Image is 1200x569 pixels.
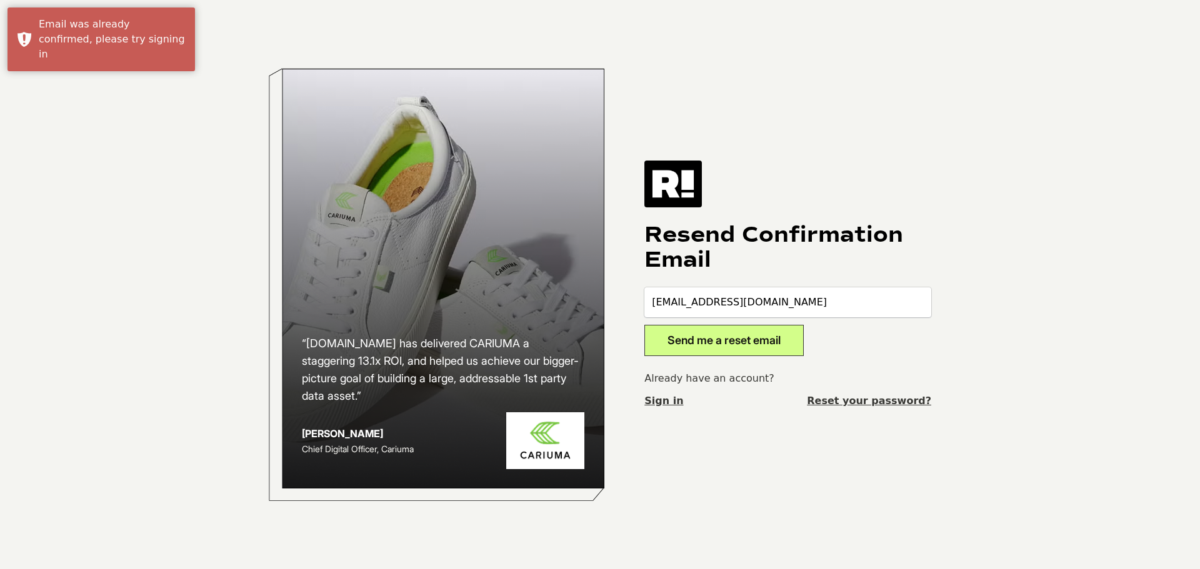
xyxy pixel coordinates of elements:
span: Chief Digital Officer, Cariuma [302,443,414,454]
a: Sign in [644,393,683,408]
p: Already have an account? [644,371,931,386]
button: Send me a reset email [644,325,804,356]
img: Cariuma [506,412,584,469]
img: Retention.com [644,161,702,207]
div: Email was already confirmed, please try signing in [39,17,186,62]
h1: Resend Confirmation Email [644,222,931,272]
strong: [PERSON_NAME] [302,427,383,440]
h2: “[DOMAIN_NAME] has delivered CARIUMA a staggering 13.1x ROI, and helped us achieve our bigger-pic... [302,335,584,405]
a: Reset your password? [807,393,931,408]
